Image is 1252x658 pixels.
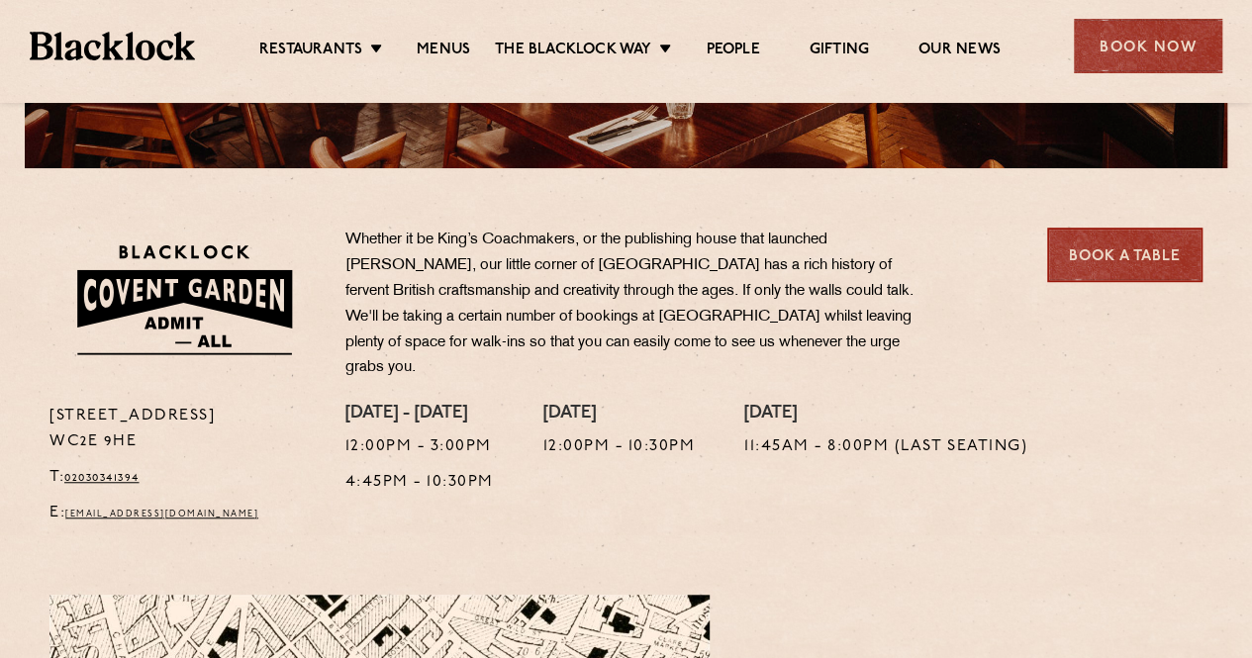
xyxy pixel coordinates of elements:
a: Restaurants [259,41,362,62]
p: E: [49,501,316,526]
a: People [706,41,759,62]
p: 12:00pm - 10:30pm [543,434,696,460]
h4: [DATE] [543,404,696,425]
a: 02030341394 [64,472,140,484]
img: BL_Textured_Logo-footer-cropped.svg [30,32,195,59]
img: BLA_1470_CoventGarden_Website_Solid.svg [49,228,316,371]
p: 11:45am - 8:00pm (Last Seating) [744,434,1027,460]
a: Gifting [810,41,869,62]
a: Menus [417,41,470,62]
a: The Blacklock Way [495,41,651,62]
p: Whether it be King’s Coachmakers, or the publishing house that launched [PERSON_NAME], our little... [345,228,929,381]
a: [EMAIL_ADDRESS][DOMAIN_NAME] [65,510,258,518]
p: T: [49,465,316,491]
p: 12:00pm - 3:00pm [345,434,494,460]
p: [STREET_ADDRESS] WC2E 9HE [49,404,316,455]
h4: [DATE] - [DATE] [345,404,494,425]
h4: [DATE] [744,404,1027,425]
a: Our News [918,41,1001,62]
a: Book a Table [1047,228,1203,282]
div: Book Now [1074,19,1222,73]
p: 4:45pm - 10:30pm [345,470,494,496]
